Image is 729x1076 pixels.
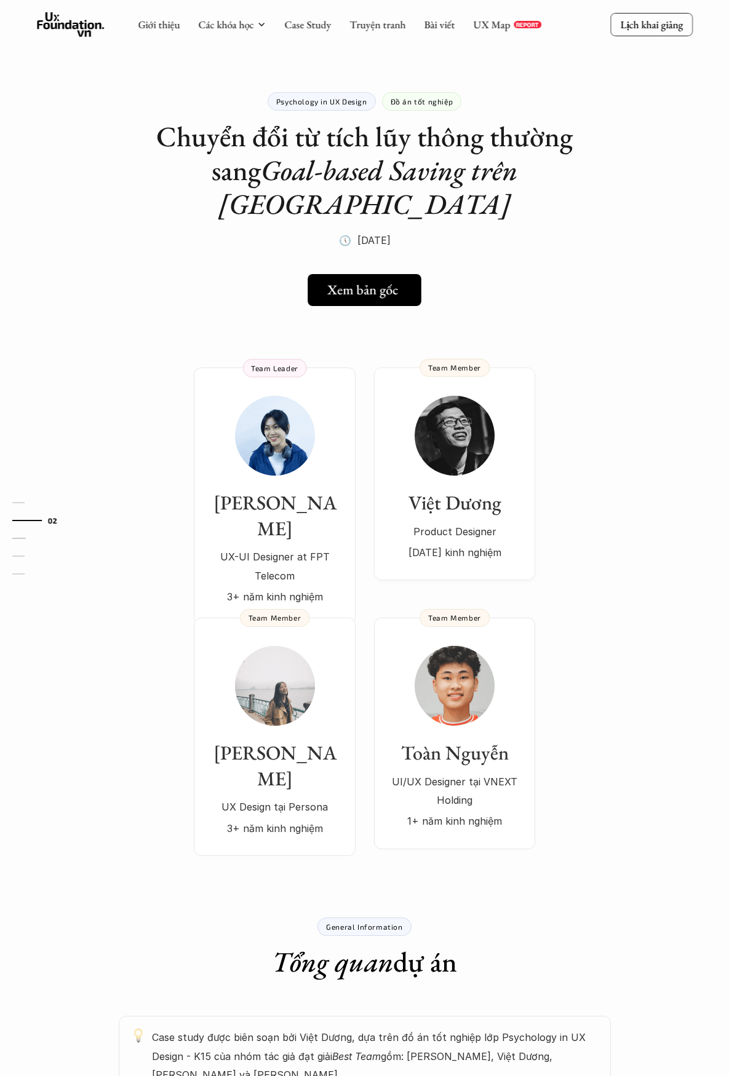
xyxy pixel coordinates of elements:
p: Đồ án tốt nghiệp [391,97,453,106]
a: [PERSON_NAME]UX Design tại Persona3+ năm kinh nghiệmTeam Member [194,618,356,856]
h1: dự án [272,945,457,979]
em: Goal-based Saving trên [GEOGRAPHIC_DATA] [218,152,524,222]
p: 🕔 [DATE] [339,231,391,249]
p: Psychology in UX Design [276,97,367,106]
p: UX Design tại Persona [206,798,343,816]
h3: [PERSON_NAME] [206,740,343,791]
p: Lịch khai giảng [620,18,683,31]
a: Các khóa học [198,18,253,31]
p: UX-UI Designer at FPT Telecom [206,548,343,585]
a: Lịch khai giảng [610,13,693,36]
p: 1+ năm kinh nghiệm [386,812,523,830]
em: Tổng quan [272,943,393,980]
a: UX Map [473,18,510,31]
a: Xem bản gốc [308,274,421,306]
h3: Việt Dương [386,490,523,516]
a: 02 [12,513,71,528]
h1: Chuyển đổi từ tích lũy thông thường sang [119,120,611,222]
a: Case Study [284,18,331,31]
strong: 02 [47,516,57,524]
p: Product Designer [386,522,523,541]
p: 3+ năm kinh nghiệm [206,587,343,606]
p: Team Leader [251,364,298,372]
p: Team Member [428,363,481,372]
a: Bài viết [424,18,455,31]
em: Best Team [332,1050,381,1062]
p: 3+ năm kinh nghiệm [206,819,343,838]
a: Truyện tranh [349,18,405,31]
a: Việt DươngProduct Designer[DATE] kinh nghiệmTeam Member [374,367,535,580]
h3: Toàn Nguyễn [386,740,523,766]
p: Team Member [428,613,481,622]
p: General Information [326,922,402,931]
p: Team Member [249,613,301,622]
a: Toàn NguyễnUI/UX Designer tại VNEXT Holding1+ năm kinh nghiệmTeam Member [374,618,535,849]
a: [PERSON_NAME]UX-UI Designer at FPT Telecom3+ năm kinh nghiệmTeam Leader [194,367,356,624]
p: REPORT [516,21,538,28]
p: [DATE] kinh nghiệm [386,543,523,562]
h5: Xem bản gốc [327,282,398,298]
h3: [PERSON_NAME] [206,490,343,541]
p: UI/UX Designer tại VNEXT Holding [386,772,523,810]
a: Giới thiệu [138,18,180,31]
